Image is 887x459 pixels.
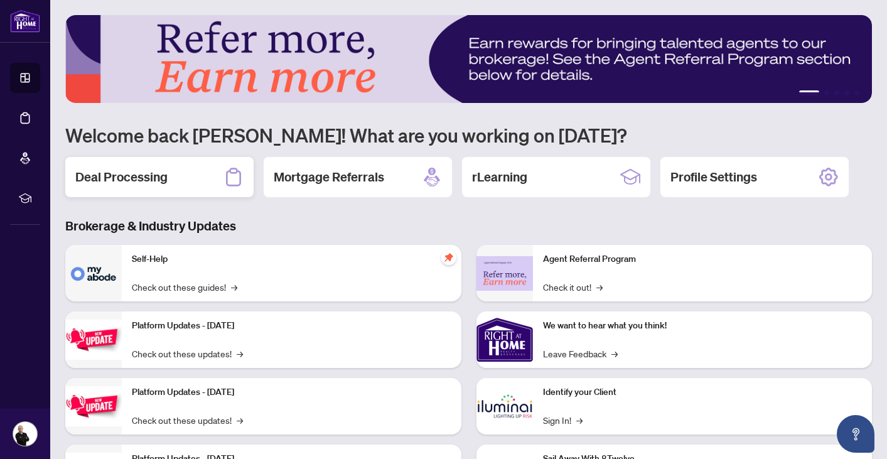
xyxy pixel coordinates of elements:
[10,9,40,33] img: logo
[670,168,757,186] h2: Profile Settings
[543,252,863,266] p: Agent Referral Program
[65,123,872,147] h1: Welcome back [PERSON_NAME]! What are you working on [DATE]?
[834,90,839,95] button: 3
[844,90,849,95] button: 4
[837,415,874,453] button: Open asap
[596,280,603,294] span: →
[472,168,527,186] h2: rLearning
[132,347,243,360] a: Check out these updates!→
[543,386,863,399] p: Identify your Client
[75,168,168,186] h2: Deal Processing
[576,413,583,427] span: →
[611,347,618,360] span: →
[824,90,829,95] button: 2
[476,311,533,368] img: We want to hear what you think!
[65,217,872,235] h3: Brokerage & Industry Updates
[132,280,237,294] a: Check out these guides!→
[13,422,37,446] img: Profile Icon
[476,378,533,435] img: Identify your Client
[854,90,859,95] button: 5
[132,319,451,333] p: Platform Updates - [DATE]
[237,413,243,427] span: →
[543,413,583,427] a: Sign In!→
[231,280,237,294] span: →
[274,168,384,186] h2: Mortgage Referrals
[132,386,451,399] p: Platform Updates - [DATE]
[441,250,456,265] span: pushpin
[65,320,122,359] img: Platform Updates - July 21, 2025
[543,280,603,294] a: Check it out!→
[65,386,122,426] img: Platform Updates - July 8, 2025
[543,319,863,333] p: We want to hear what you think!
[476,256,533,291] img: Agent Referral Program
[132,252,451,266] p: Self-Help
[799,90,819,95] button: 1
[237,347,243,360] span: →
[65,245,122,301] img: Self-Help
[132,413,243,427] a: Check out these updates!→
[543,347,618,360] a: Leave Feedback→
[65,15,872,103] img: Slide 0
